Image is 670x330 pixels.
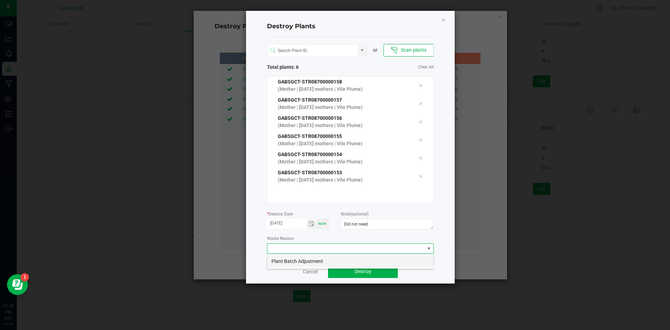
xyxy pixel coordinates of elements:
[278,115,342,121] span: GABSGCT-STR08700000156
[267,219,307,228] input: Date
[21,273,29,281] iframe: Resource center unread badge
[341,211,368,217] label: Note
[413,136,428,144] div: Remove tag
[278,97,342,103] span: GABSGCT-STR08700000157
[413,100,428,108] div: Remove tag
[278,170,342,175] span: GABSGCT-STR08700000153
[413,154,428,162] div: Remove tag
[267,44,358,57] input: NO DATA FOUND
[355,269,371,274] span: Destroy
[303,268,318,275] a: Cancel
[278,152,342,157] span: GABSGCT-STR08700000154
[413,172,428,181] div: Remove tag
[367,46,384,54] div: or
[384,44,433,57] button: Scan plants
[278,158,408,166] p: (Mother | [DATE] mothers | Vile Plume)
[267,235,294,242] label: Waste Reason
[278,122,408,129] p: (Mother | [DATE] mothers | Vile Plume)
[441,15,446,24] button: Close
[318,222,326,226] span: Now
[267,64,350,71] span: Total plants: 6
[278,140,408,147] p: (Mother | [DATE] mothers | Vile Plume)
[278,79,342,85] span: GABSGCT-STR08700000158
[267,22,434,31] h4: Destroy Plants
[418,64,434,70] a: Clear All
[413,81,428,90] div: Remove tag
[350,212,368,217] span: (optional)
[267,211,293,217] label: Destroy Date
[278,133,342,139] span: GABSGCT-STR08700000155
[278,86,408,93] p: (Mother | [DATE] mothers | Vile Plume)
[413,118,428,126] div: Remove tag
[328,265,398,278] button: Destroy
[307,219,317,229] span: Toggle calendar
[278,104,408,111] p: (Mother | [DATE] mothers | Vile Plume)
[278,176,408,184] p: (Mother | [DATE] mothers | Vile Plume)
[7,274,28,295] iframe: Resource center
[267,255,433,267] li: Plant Batch Adjustment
